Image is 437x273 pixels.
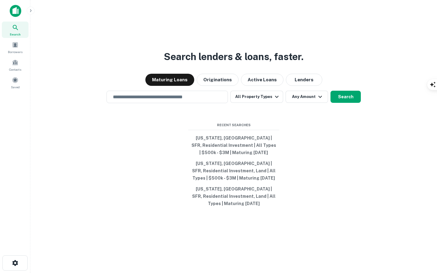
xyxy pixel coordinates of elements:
button: Search [330,91,361,103]
span: Recent Searches [188,123,279,128]
button: Originations [197,74,239,86]
button: Lenders [286,74,322,86]
span: Saved [11,85,20,89]
img: capitalize-icon.png [10,5,21,17]
span: Borrowers [8,49,22,54]
a: Search [2,22,29,38]
button: [US_STATE], [GEOGRAPHIC_DATA] | SFR, Residential Investment, Land | All Types | Maturing [DATE] [188,184,279,209]
button: Any Amount [286,91,328,103]
a: Saved [2,74,29,91]
button: [US_STATE], [GEOGRAPHIC_DATA] | SFR, Residential Investment | All Types | $500k - $3M | Maturing ... [188,133,279,158]
a: Borrowers [2,39,29,56]
a: Contacts [2,57,29,73]
button: [US_STATE], [GEOGRAPHIC_DATA] | SFR, Residential Investment, Land | All Types | $500k - $3M | Mat... [188,158,279,184]
span: Search [10,32,21,37]
button: Maturing Loans [145,74,194,86]
iframe: Chat Widget [407,224,437,254]
h3: Search lenders & loans, faster. [164,49,303,64]
span: Contacts [9,67,21,72]
button: Active Loans [241,74,283,86]
button: All Property Types [230,91,283,103]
